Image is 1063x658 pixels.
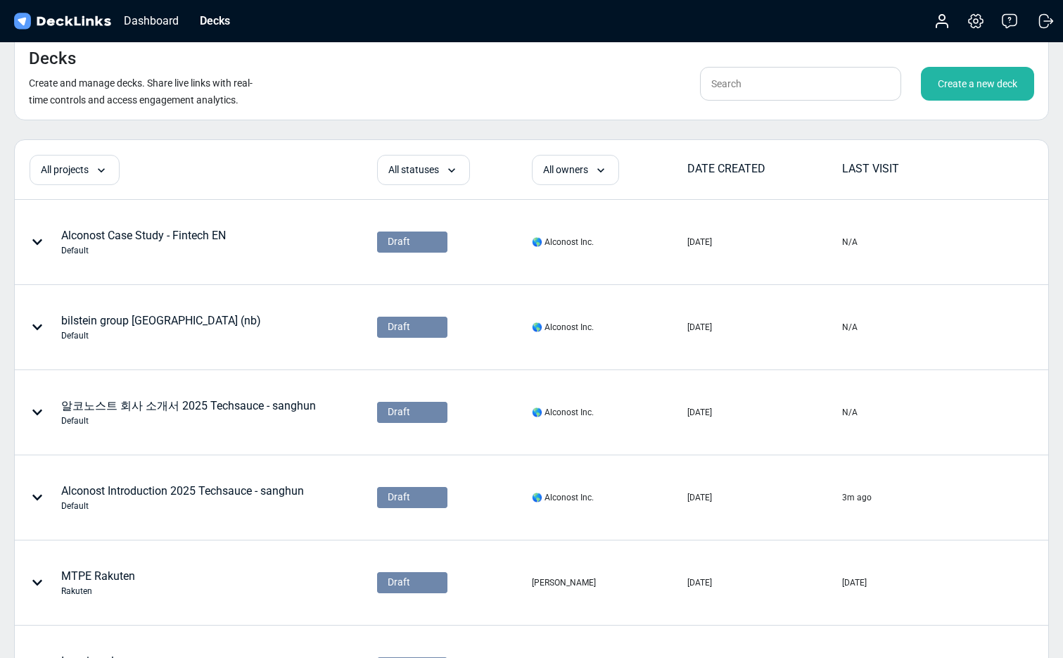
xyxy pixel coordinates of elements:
[117,12,186,30] div: Dashboard
[388,490,410,505] span: Draft
[687,491,712,504] div: [DATE]
[700,67,901,101] input: Search
[687,160,841,177] div: DATE CREATED
[687,576,712,589] div: [DATE]
[532,406,594,419] div: 🌎 Alconost Inc.
[842,576,867,589] div: [DATE]
[11,11,113,32] img: DeckLinks
[388,575,410,590] span: Draft
[842,321,858,334] div: N/A
[388,319,410,334] span: Draft
[532,576,596,589] div: [PERSON_NAME]
[687,321,712,334] div: [DATE]
[29,49,76,69] h4: Decks
[29,77,253,106] small: Create and manage decks. Share live links with real-time controls and access engagement analytics.
[61,500,304,512] div: Default
[532,155,619,185] div: All owners
[532,321,594,334] div: 🌎 Alconost Inc.
[61,244,226,257] div: Default
[687,406,712,419] div: [DATE]
[61,312,261,342] div: bilstein group [GEOGRAPHIC_DATA] (nb)
[61,585,135,597] div: Rakuten
[388,234,410,249] span: Draft
[61,227,226,257] div: Alconost Case Study - Fintech EN
[388,405,410,419] span: Draft
[193,12,237,30] div: Decks
[61,568,135,597] div: MTPE Rakuten
[61,329,261,342] div: Default
[532,491,594,504] div: 🌎 Alconost Inc.
[842,236,858,248] div: N/A
[921,67,1034,101] div: Create a new deck
[532,236,594,248] div: 🌎 Alconost Inc.
[842,160,995,177] div: LAST VISIT
[377,155,470,185] div: All statuses
[842,491,872,504] div: 3m ago
[61,398,316,427] div: 알코노스트 회사 소개서 2025 Techsauce - sanghun
[30,155,120,185] div: All projects
[842,406,858,419] div: N/A
[687,236,712,248] div: [DATE]
[61,483,304,512] div: Alconost Introduction 2025 Techsauce - sanghun
[61,415,316,427] div: Default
